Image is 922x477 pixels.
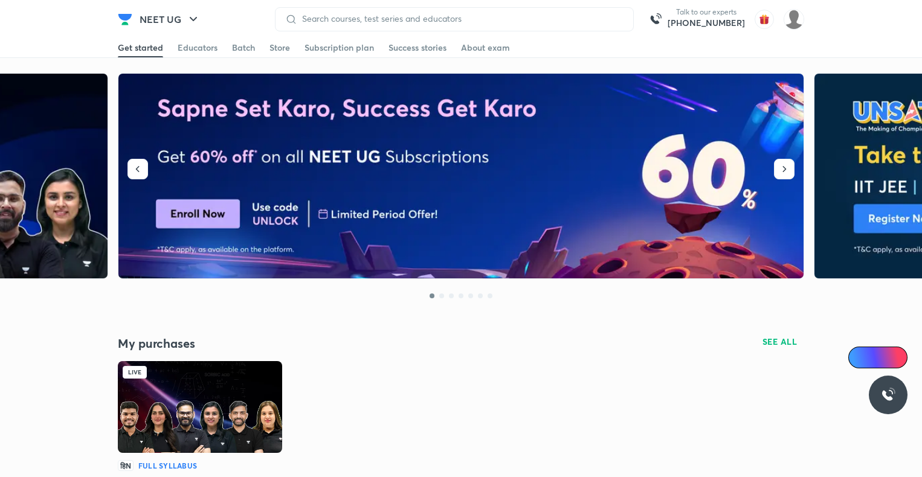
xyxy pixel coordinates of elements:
div: Batch [232,42,255,54]
img: Icon [856,353,865,362]
a: About exam [461,38,510,57]
img: call-us [643,7,668,31]
a: Ai Doubts [848,347,907,368]
a: [PHONE_NUMBER] [668,17,745,29]
span: SEE ALL [762,338,798,346]
a: Educators [178,38,218,57]
img: krishan [784,9,804,30]
h4: My purchases [118,336,461,351]
div: Live [123,366,147,379]
button: SEE ALL [755,332,805,351]
img: Batch Thumbnail [118,361,282,453]
img: Company Logo [118,12,132,27]
p: Talk to our experts [668,7,745,17]
div: Store [269,42,290,54]
a: Batch [232,38,255,57]
img: ttu [881,388,895,402]
div: Educators [178,42,218,54]
p: हिN [118,460,134,471]
span: Ai Doubts [868,353,900,362]
img: avatar [755,10,774,29]
div: Get started [118,42,163,54]
div: Subscription plan [305,42,374,54]
input: Search courses, test series and educators [297,14,624,24]
h6: Full Syllabus [138,460,197,471]
div: About exam [461,42,510,54]
a: Subscription plan [305,38,374,57]
a: Store [269,38,290,57]
a: Success stories [388,38,446,57]
button: NEET UG [132,7,208,31]
a: Get started [118,38,163,57]
div: Success stories [388,42,446,54]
